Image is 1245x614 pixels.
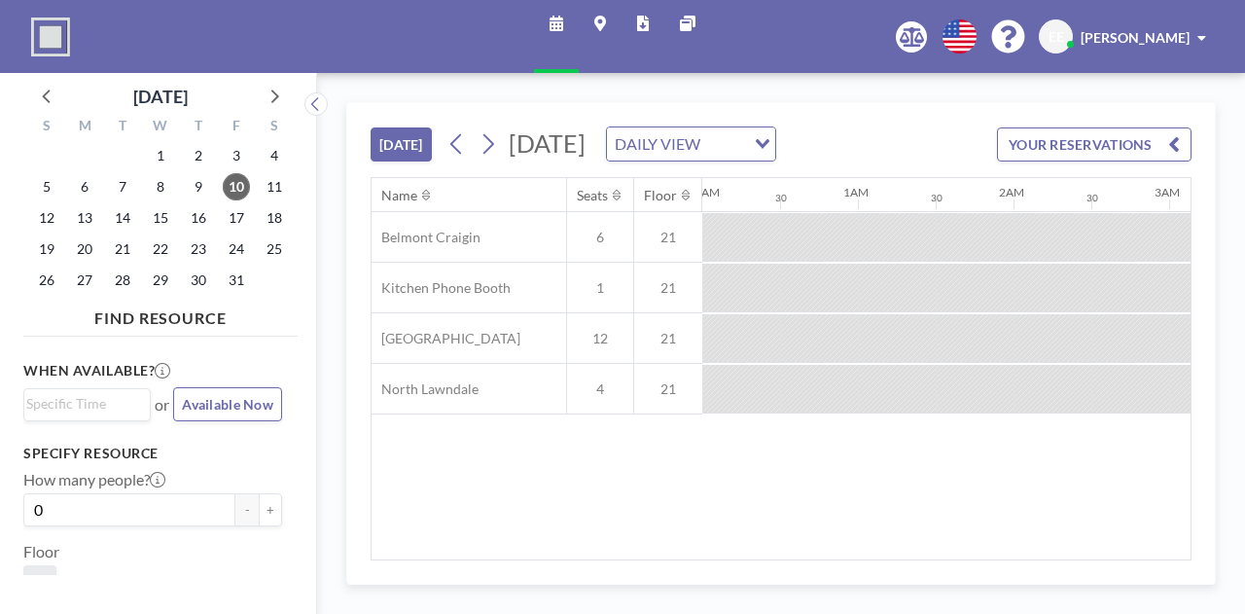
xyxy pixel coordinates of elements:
span: or [155,395,169,415]
span: 6 [567,229,633,246]
span: Thursday, October 2, 2025 [185,142,212,169]
span: Monday, October 13, 2025 [71,204,98,232]
span: Friday, October 3, 2025 [223,142,250,169]
span: Friday, October 24, 2025 [223,235,250,263]
span: DAILY VIEW [611,131,704,157]
span: Tuesday, October 21, 2025 [109,235,136,263]
div: T [104,115,142,140]
span: Friday, October 17, 2025 [223,204,250,232]
img: organization-logo [31,18,70,56]
span: Tuesday, October 28, 2025 [109,267,136,294]
div: Floor [644,187,677,204]
span: Saturday, October 18, 2025 [261,204,288,232]
div: Search for option [607,127,775,161]
button: YOUR RESERVATIONS [997,127,1192,162]
span: 1 [567,279,633,297]
span: Saturday, October 25, 2025 [261,235,288,263]
div: S [255,115,293,140]
div: T [179,115,217,140]
span: Monday, October 20, 2025 [71,235,98,263]
div: 1AM [843,185,869,199]
span: Wednesday, October 8, 2025 [147,173,174,200]
span: Wednesday, October 22, 2025 [147,235,174,263]
button: [DATE] [371,127,432,162]
span: [DATE] [509,128,586,158]
div: 2AM [999,185,1024,199]
span: 21 [634,279,702,297]
h3: Specify resource [23,445,282,462]
span: Saturday, October 4, 2025 [261,142,288,169]
span: 21 [31,573,49,592]
span: Kitchen Phone Booth [372,279,511,297]
div: W [142,115,180,140]
input: Search for option [706,131,743,157]
span: Sunday, October 26, 2025 [33,267,60,294]
span: Wednesday, October 15, 2025 [147,204,174,232]
span: Wednesday, October 1, 2025 [147,142,174,169]
input: Search for option [26,393,139,415]
label: How many people? [23,470,165,489]
span: Sunday, October 5, 2025 [33,173,60,200]
span: Thursday, October 9, 2025 [185,173,212,200]
span: 21 [634,330,702,347]
label: Floor [23,542,59,561]
div: M [66,115,104,140]
span: Wednesday, October 29, 2025 [147,267,174,294]
div: 30 [931,192,943,204]
span: 12 [567,330,633,347]
div: F [217,115,255,140]
span: Sunday, October 19, 2025 [33,235,60,263]
span: Monday, October 6, 2025 [71,173,98,200]
span: Monday, October 27, 2025 [71,267,98,294]
span: 21 [634,380,702,398]
div: 3AM [1155,185,1180,199]
div: Search for option [24,389,150,418]
span: Friday, October 31, 2025 [223,267,250,294]
span: [GEOGRAPHIC_DATA] [372,330,520,347]
button: Available Now [173,387,282,421]
div: S [28,115,66,140]
span: Tuesday, October 14, 2025 [109,204,136,232]
span: Belmont Craigin [372,229,480,246]
button: - [235,493,259,526]
span: Thursday, October 30, 2025 [185,267,212,294]
span: Thursday, October 16, 2025 [185,204,212,232]
div: [DATE] [133,83,188,110]
span: 21 [634,229,702,246]
div: 30 [775,192,787,204]
span: EE [1049,28,1064,46]
span: Saturday, October 11, 2025 [261,173,288,200]
div: Name [381,187,417,204]
span: [PERSON_NAME] [1081,29,1190,46]
span: North Lawndale [372,380,479,398]
h4: FIND RESOURCE [23,301,298,328]
span: Available Now [182,396,273,413]
div: Seats [577,187,608,204]
span: Friday, October 10, 2025 [223,173,250,200]
div: 30 [1086,192,1098,204]
span: Thursday, October 23, 2025 [185,235,212,263]
span: Sunday, October 12, 2025 [33,204,60,232]
span: 4 [567,380,633,398]
span: Tuesday, October 7, 2025 [109,173,136,200]
button: + [259,493,282,526]
div: 12AM [688,185,720,199]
